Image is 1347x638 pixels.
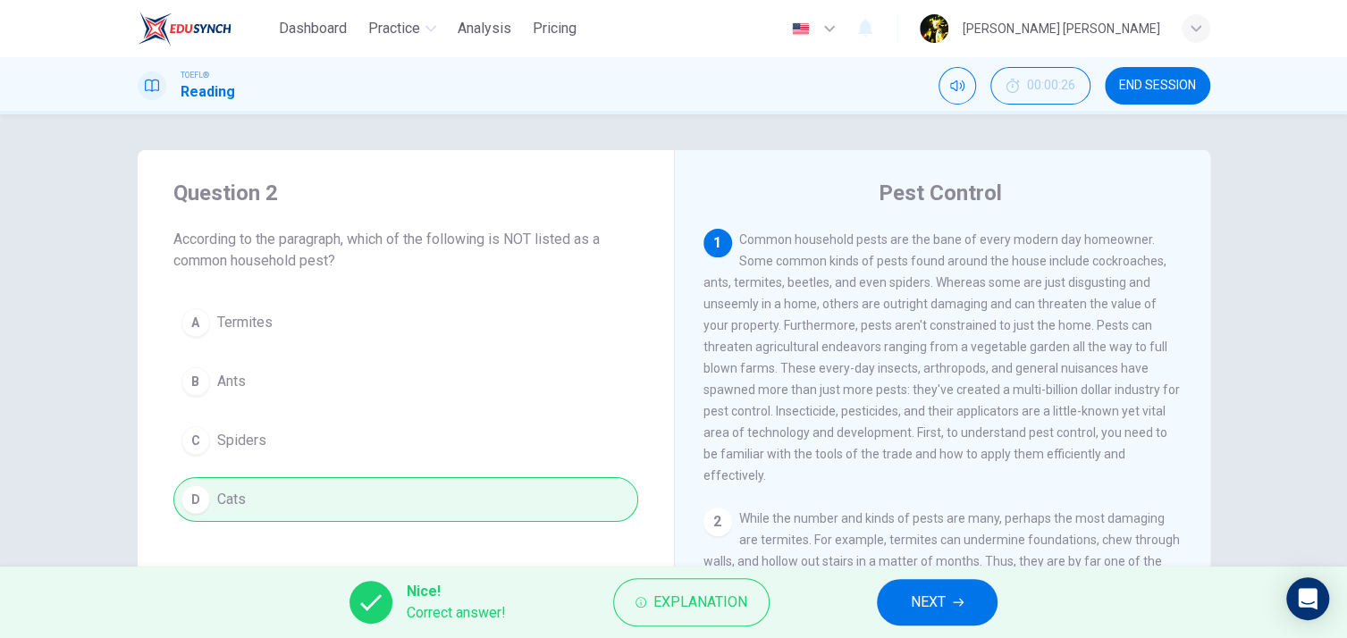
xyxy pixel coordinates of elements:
div: 1 [703,229,732,257]
button: Pricing [526,13,584,45]
span: NEXT [911,590,946,615]
div: Mute [939,67,976,105]
h4: Pest Control [879,179,1002,207]
a: EduSynch logo [138,11,273,46]
span: According to the paragraph, which of the following is NOT listed as a common household pest? [173,229,638,272]
button: 00:00:26 [990,67,1090,105]
span: Explanation [653,590,747,615]
span: 00:00:26 [1027,79,1075,93]
span: Dashboard [279,18,347,39]
div: Open Intercom Messenger [1286,577,1329,620]
span: Common household pests are the bane of every modern day homeowner. Some common kinds of pests fou... [703,232,1180,483]
button: Dashboard [272,13,354,45]
button: NEXT [877,579,998,625]
button: END SESSION [1105,67,1210,105]
div: [PERSON_NAME] [PERSON_NAME] [963,18,1160,39]
div: Hide [990,67,1090,105]
h1: Reading [181,81,235,103]
div: 2 [703,508,732,536]
span: Correct answer! [407,602,506,624]
img: en [789,22,812,36]
img: Profile picture [920,14,948,43]
button: Explanation [613,578,770,626]
span: Nice! [407,581,506,602]
button: Analysis [450,13,518,45]
img: EduSynch logo [138,11,232,46]
span: Analysis [458,18,511,39]
h4: Question 2 [173,179,638,207]
button: Practice [361,13,443,45]
span: Pricing [533,18,577,39]
span: END SESSION [1119,79,1196,93]
span: Practice [368,18,420,39]
span: TOEFL® [181,69,209,81]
